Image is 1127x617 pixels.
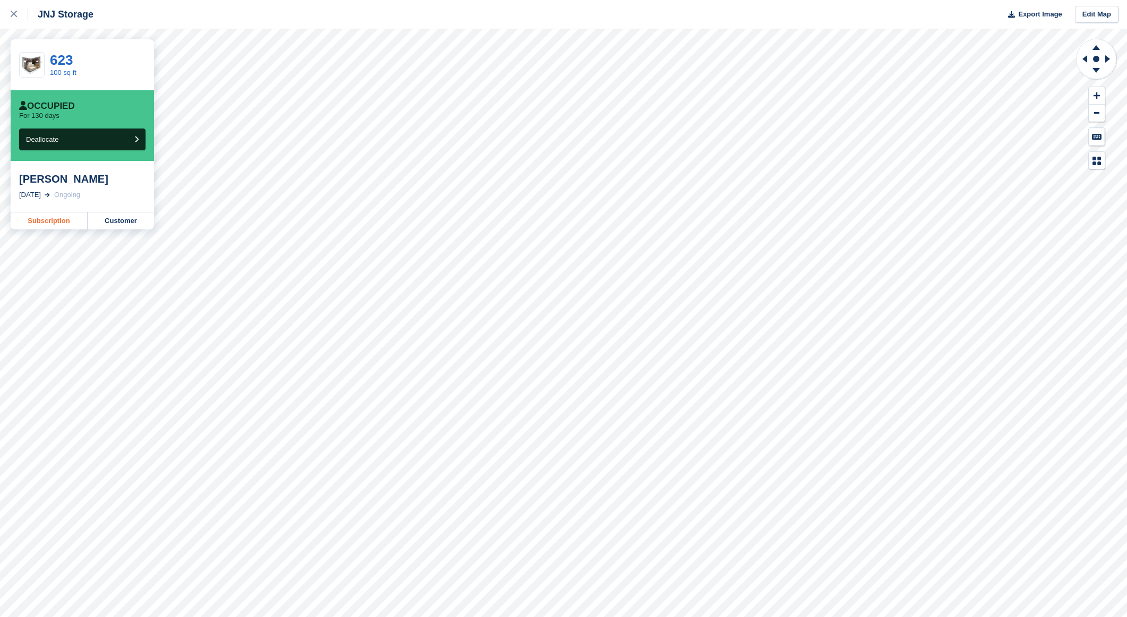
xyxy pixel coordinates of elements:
[19,173,146,185] div: [PERSON_NAME]
[1089,128,1105,145] button: Keyboard Shortcuts
[1002,6,1062,23] button: Export Image
[1089,87,1105,105] button: Zoom In
[28,8,93,21] div: JNJ Storage
[26,135,58,143] span: Deallocate
[88,212,154,229] a: Customer
[50,52,73,68] a: 623
[19,101,75,112] div: Occupied
[1089,152,1105,169] button: Map Legend
[1018,9,1062,20] span: Export Image
[19,128,146,150] button: Deallocate
[45,193,50,197] img: arrow-right-light-icn-cde0832a797a2874e46488d9cf13f60e5c3a73dbe684e267c42b8395dfbc2abf.svg
[1089,105,1105,122] button: Zoom Out
[20,56,44,74] img: 100-SQ-FT-With-Arrows-2-980x735%20(1).png
[54,190,80,200] div: Ongoing
[11,212,88,229] a: Subscription
[50,68,76,76] a: 100 sq ft
[1075,6,1119,23] a: Edit Map
[19,190,41,200] div: [DATE]
[19,112,59,120] p: For 130 days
